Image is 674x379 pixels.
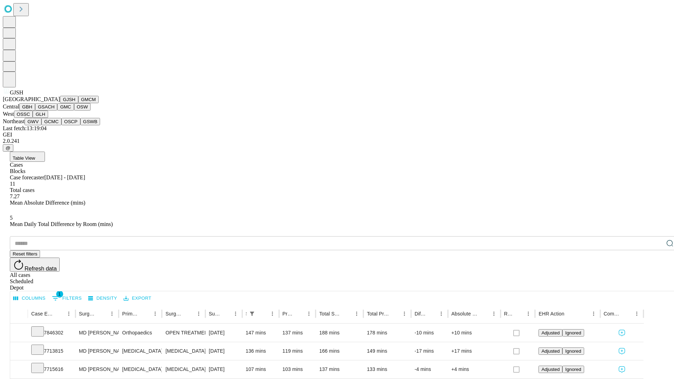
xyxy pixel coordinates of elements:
[319,342,360,360] div: 166 mins
[538,311,564,317] div: EHR Action
[107,309,117,319] button: Menu
[538,347,562,355] button: Adjusted
[79,324,115,342] div: MD [PERSON_NAME] [PERSON_NAME]
[415,360,444,378] div: -4 mins
[231,309,240,319] button: Menu
[209,311,220,317] div: Surgery Date
[10,181,15,187] span: 11
[415,311,426,317] div: Difference
[79,342,115,360] div: MD [PERSON_NAME]
[415,324,444,342] div: -10 mins
[562,366,584,373] button: Ignored
[78,96,99,103] button: GMCM
[589,309,599,319] button: Menu
[165,342,201,360] div: [MEDICAL_DATA]
[538,366,562,373] button: Adjusted
[427,309,436,319] button: Sort
[60,96,78,103] button: GJSH
[342,309,352,319] button: Sort
[33,111,48,118] button: GLH
[31,360,72,378] div: 7715616
[97,309,107,319] button: Sort
[246,324,276,342] div: 147 mins
[14,364,24,376] button: Expand
[367,311,389,317] div: Total Predicted Duration
[504,311,513,317] div: Resolved in EHR
[10,215,13,221] span: 5
[3,111,14,117] span: West
[3,144,13,152] button: @
[165,324,201,342] div: OPEN TREATMENT [MEDICAL_DATA]
[14,327,24,339] button: Expand
[3,104,19,109] span: Central
[541,348,560,354] span: Adjusted
[415,342,444,360] div: -17 mins
[565,309,575,319] button: Sort
[304,309,314,319] button: Menu
[3,125,47,131] span: Last fetch: 13:19:04
[246,342,276,360] div: 136 mins
[13,155,35,161] span: Table View
[367,360,408,378] div: 133 mins
[79,311,97,317] div: Surgeon Name
[632,309,642,319] button: Menu
[367,324,408,342] div: 178 mins
[283,324,312,342] div: 137 mins
[10,152,45,162] button: Table View
[3,138,671,144] div: 2.0.241
[294,309,304,319] button: Sort
[31,311,53,317] div: Case Epic Id
[10,258,60,272] button: Refresh data
[14,345,24,358] button: Expand
[13,251,37,257] span: Reset filters
[451,342,497,360] div: +17 mins
[50,293,84,304] button: Show filters
[184,309,194,319] button: Sort
[451,360,497,378] div: +4 mins
[451,324,497,342] div: +10 mins
[283,360,312,378] div: 103 mins
[622,309,632,319] button: Sort
[565,367,581,372] span: Ignored
[122,324,158,342] div: Orthopaedics
[61,118,80,125] button: OSCP
[267,309,277,319] button: Menu
[64,309,74,319] button: Menu
[258,309,267,319] button: Sort
[165,311,183,317] div: Surgery Name
[10,187,34,193] span: Total cases
[562,329,584,337] button: Ignored
[541,367,560,372] span: Adjusted
[10,193,20,199] span: 7.27
[3,118,25,124] span: Northeast
[56,291,63,298] span: 1
[562,347,584,355] button: Ignored
[44,174,85,180] span: [DATE] - [DATE]
[514,309,523,319] button: Sort
[352,309,362,319] button: Menu
[565,330,581,335] span: Ignored
[122,311,140,317] div: Primary Service
[246,360,276,378] div: 107 mins
[54,309,64,319] button: Sort
[86,293,119,304] button: Density
[283,342,312,360] div: 119 mins
[19,103,35,111] button: GBH
[247,309,257,319] button: Show filters
[74,103,91,111] button: OSW
[399,309,409,319] button: Menu
[41,118,61,125] button: GCMC
[209,342,239,360] div: [DATE]
[140,309,150,319] button: Sort
[604,311,621,317] div: Comments
[451,311,478,317] div: Absolute Difference
[14,111,33,118] button: OSSC
[6,145,11,151] span: @
[122,360,158,378] div: [MEDICAL_DATA]
[122,293,153,304] button: Export
[12,293,47,304] button: Select columns
[194,309,204,319] button: Menu
[10,250,40,258] button: Reset filters
[541,330,560,335] span: Adjusted
[122,342,158,360] div: [MEDICAL_DATA]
